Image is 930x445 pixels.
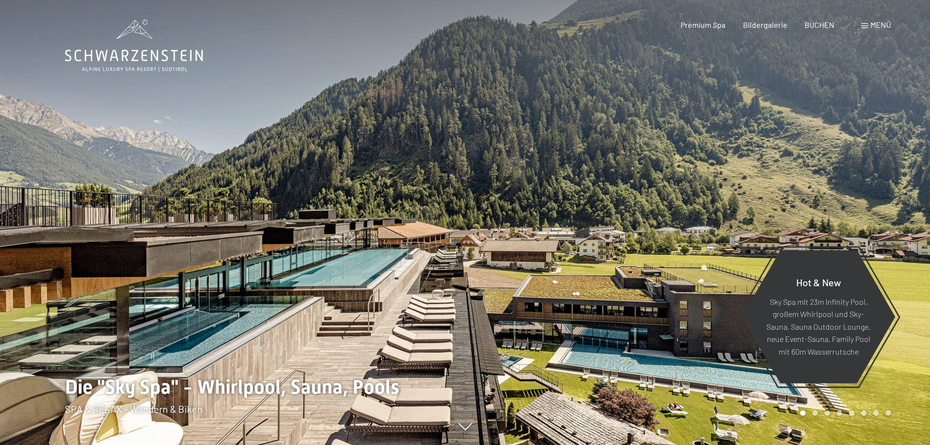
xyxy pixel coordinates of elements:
div: Carousel Pagination [797,410,891,416]
p: Sky Spa mit 23m Infinity Pool, großem Whirlpool und Sky-Sauna, Sauna Outdoor Lounge, neue Event-S... [765,295,871,358]
div: Carousel Page 6 [861,410,867,416]
span: Menü [870,20,891,29]
div: Carousel Page 7 [873,410,879,416]
a: Hot & New Sky Spa mit 23m Infinity Pool, großem Whirlpool und Sky-Sauna, Sauna Outdoor Lounge, ne... [741,250,896,384]
a: Bildergalerie [743,20,787,29]
div: Carousel Page 5 [849,410,854,416]
span: Hot & New [796,276,841,288]
div: Carousel Page 2 [812,410,818,416]
div: Carousel Page 3 [825,410,830,416]
div: Carousel Page 8 [886,410,891,416]
a: BUCHEN [805,20,834,29]
div: Carousel Page 1 (Current Slide) [800,410,806,416]
div: Carousel Page 4 [837,410,842,416]
a: Premium Spa [681,20,725,29]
